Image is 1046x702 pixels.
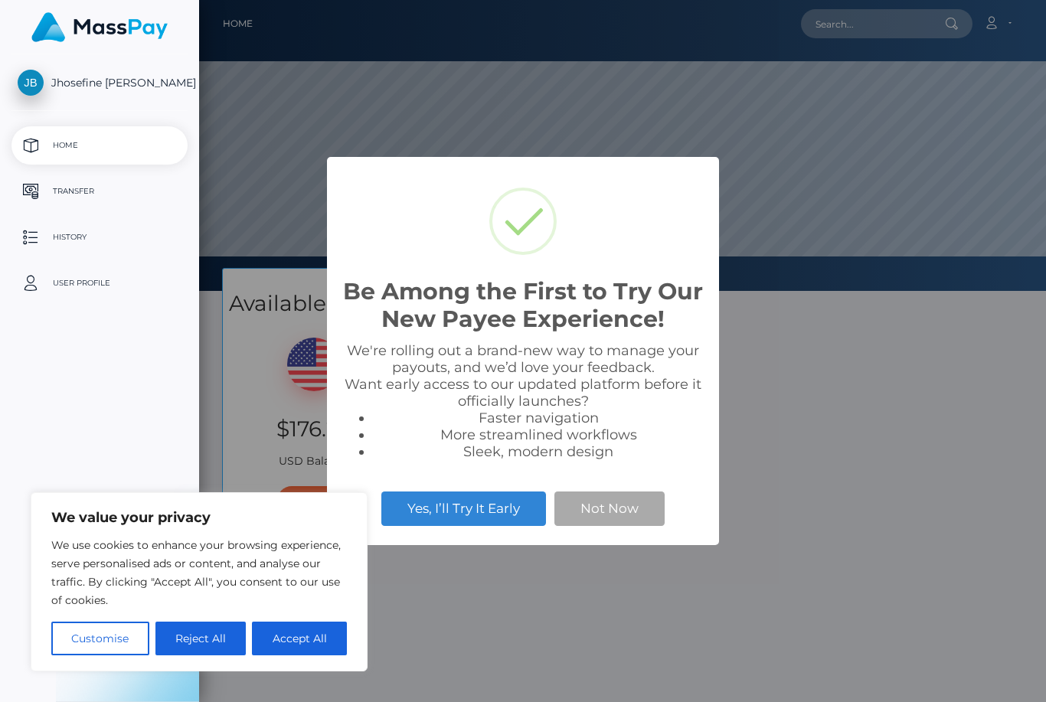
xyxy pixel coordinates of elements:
[373,443,704,460] li: Sleek, modern design
[18,180,181,203] p: Transfer
[31,492,368,671] div: We value your privacy
[381,491,546,525] button: Yes, I’ll Try It Early
[18,134,181,157] p: Home
[342,342,704,460] div: We're rolling out a brand-new way to manage your payouts, and we’d love your feedback. Want early...
[11,76,188,90] span: Jhosefine [PERSON_NAME]
[51,536,347,609] p: We use cookies to enhance your browsing experience, serve personalised ads or content, and analys...
[342,278,704,333] h2: Be Among the First to Try Our New Payee Experience!
[18,272,181,295] p: User Profile
[18,226,181,249] p: History
[554,491,665,525] button: Not Now
[373,426,704,443] li: More streamlined workflows
[51,622,149,655] button: Customise
[51,508,347,527] p: We value your privacy
[31,12,168,42] img: MassPay
[373,410,704,426] li: Faster navigation
[155,622,247,655] button: Reject All
[252,622,347,655] button: Accept All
